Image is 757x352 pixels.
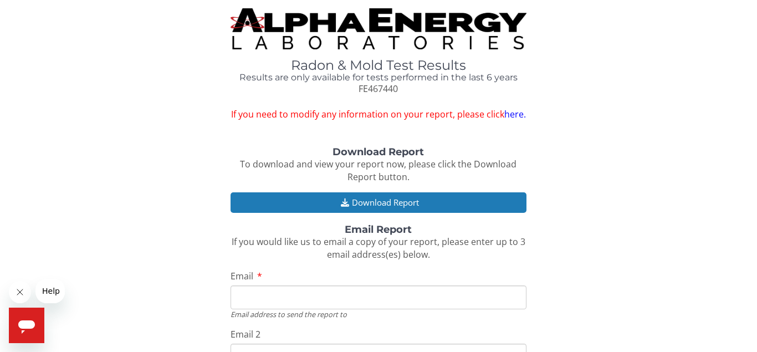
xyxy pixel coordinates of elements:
span: Email [231,270,253,282]
strong: Download Report [333,146,424,158]
strong: Email Report [345,223,412,236]
span: Email 2 [231,328,260,340]
span: If you would like us to email a copy of your report, please enter up to 3 email address(es) below. [232,236,525,261]
h1: Radon & Mold Test Results [231,58,526,73]
iframe: Message from company [35,279,65,303]
span: If you need to modify any information on your report, please click [231,108,526,121]
span: FE467440 [359,83,398,95]
div: Email address to send the report to [231,309,526,319]
a: here. [504,108,526,120]
img: TightCrop.jpg [231,8,526,49]
iframe: Button to launch messaging window [9,308,44,343]
h4: Results are only available for tests performed in the last 6 years [231,73,526,83]
button: Download Report [231,192,526,213]
span: To download and view your report now, please click the Download Report button. [240,158,516,183]
iframe: Close message [9,281,31,303]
